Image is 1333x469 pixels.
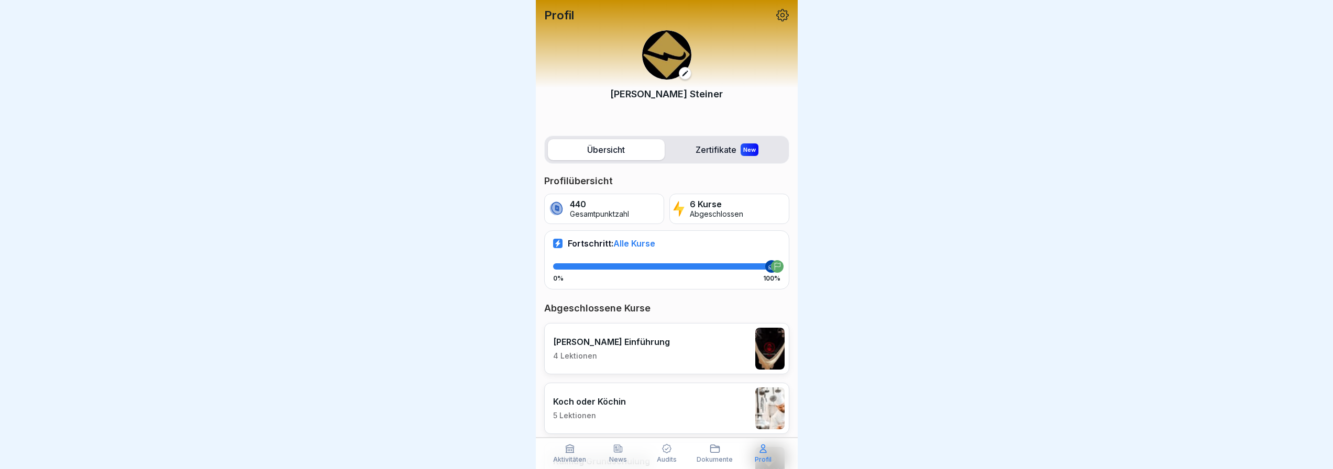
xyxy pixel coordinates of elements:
p: Fortschritt: [568,238,655,249]
p: 4 Lektionen [553,351,670,361]
div: New [741,143,758,156]
img: uhrb8m2i59ckd9c2792ivedm.png [755,387,785,429]
p: News [609,456,627,463]
a: [PERSON_NAME] Einführung4 Lektionen [544,323,789,374]
label: Zertifikate [669,139,786,160]
a: Koch oder Köchin5 Lektionen [544,383,789,434]
img: lightning.svg [673,200,685,218]
p: Koch oder Köchin [553,396,626,407]
img: ejcw8pgrsnj3kwnpxq2wy9us.png [755,328,785,370]
img: coin.svg [548,200,565,218]
p: Profil [544,8,574,22]
img: web35t86tqr3cy61n04o2uzo.png [642,30,691,80]
p: Audits [657,456,677,463]
p: 100% [763,275,780,282]
p: Abgeschlossene Kurse [544,302,789,315]
p: Abgeschlossen [690,210,743,219]
p: Profilübersicht [544,175,789,187]
p: [PERSON_NAME] Steiner [610,87,723,101]
p: 0% [553,275,564,282]
p: Dokumente [697,456,733,463]
p: 5 Lektionen [553,411,626,420]
p: Gesamtpunktzahl [570,210,629,219]
p: 440 [570,199,629,209]
p: 6 Kurse [690,199,743,209]
span: Alle Kurse [613,238,655,249]
label: Übersicht [548,139,665,160]
p: Aktivitäten [553,456,586,463]
p: [PERSON_NAME] Einführung [553,337,670,347]
p: Profil [755,456,772,463]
